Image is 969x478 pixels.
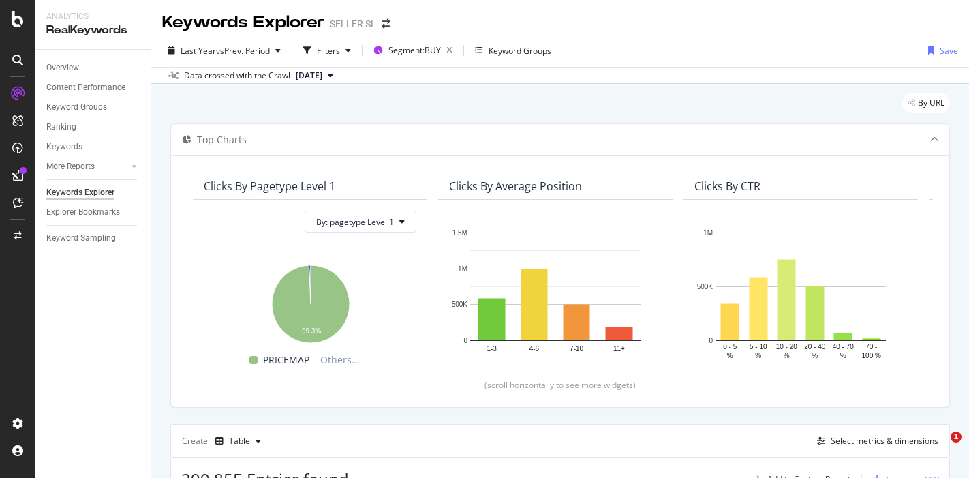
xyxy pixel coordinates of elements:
[784,352,790,359] text: %
[197,133,247,147] div: Top Charts
[46,185,141,200] a: Keywords Explorer
[46,231,116,245] div: Keyword Sampling
[296,70,322,82] span: 2025 Aug. 31st
[330,17,376,31] div: SELLER SL
[382,19,390,29] div: arrow-right-arrow-left
[776,343,798,350] text: 10 - 20
[570,345,583,353] text: 7-10
[46,205,120,220] div: Explorer Bookmarks
[723,343,737,350] text: 0 - 5
[368,40,458,61] button: Segment:BUY
[452,229,467,237] text: 1.5M
[865,343,877,350] text: 70 -
[840,352,846,359] text: %
[315,352,365,368] span: Others...
[487,345,497,353] text: 1-3
[529,345,540,353] text: 4-6
[449,226,662,361] svg: A chart.
[181,45,216,57] span: Last Year
[46,120,141,134] a: Ranking
[46,100,107,115] div: Keyword Groups
[918,99,944,107] span: By URL
[182,430,266,452] div: Create
[316,216,394,228] span: By: pagetype Level 1
[302,328,321,335] text: 99.3%
[831,435,938,447] div: Select metrics & dimensions
[46,120,76,134] div: Ranking
[216,45,270,57] span: vs Prev. Period
[694,226,907,361] svg: A chart.
[862,352,881,359] text: 100 %
[694,179,760,193] div: Clicks By CTR
[162,11,324,34] div: Keywords Explorer
[709,337,713,344] text: 0
[46,80,125,95] div: Content Performance
[463,337,467,344] text: 0
[298,40,356,61] button: Filters
[305,211,416,233] button: By: pagetype Level 1
[489,45,551,57] div: Keyword Groups
[388,44,441,56] span: Segment: BUY
[46,61,141,75] a: Overview
[833,343,855,350] text: 40 - 70
[940,45,958,57] div: Save
[750,343,767,350] text: 5 - 10
[923,40,958,61] button: Save
[290,68,339,84] button: [DATE]
[46,140,141,154] a: Keywords
[229,437,250,445] div: Table
[951,432,962,443] span: 1
[703,229,713,237] text: 1M
[46,11,140,23] div: Analytics
[697,283,713,290] text: 500K
[46,61,79,75] div: Overview
[317,45,340,57] div: Filters
[923,432,955,464] iframe: Intercom live chat
[263,352,309,368] span: PRICEMAP
[46,160,127,174] a: More Reports
[187,379,933,391] div: (scroll horizontally to see more widgets)
[470,40,557,61] button: Keyword Groups
[204,179,335,193] div: Clicks By pagetype Level 1
[162,40,286,61] button: Last YearvsPrev. Period
[902,93,950,113] div: legacy label
[613,345,625,353] text: 11+
[204,258,416,345] svg: A chart.
[812,433,938,449] button: Select metrics & dimensions
[184,70,290,82] div: Data crossed with the Crawl
[46,160,95,174] div: More Reports
[812,352,818,359] text: %
[452,301,468,309] text: 500K
[46,205,141,220] a: Explorer Bookmarks
[458,265,467,273] text: 1M
[210,430,266,452] button: Table
[804,343,826,350] text: 20 - 40
[46,100,141,115] a: Keyword Groups
[449,179,582,193] div: Clicks By Average Position
[46,140,82,154] div: Keywords
[727,352,733,359] text: %
[755,352,761,359] text: %
[46,23,140,38] div: RealKeywords
[46,80,141,95] a: Content Performance
[46,185,114,200] div: Keywords Explorer
[46,231,141,245] a: Keyword Sampling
